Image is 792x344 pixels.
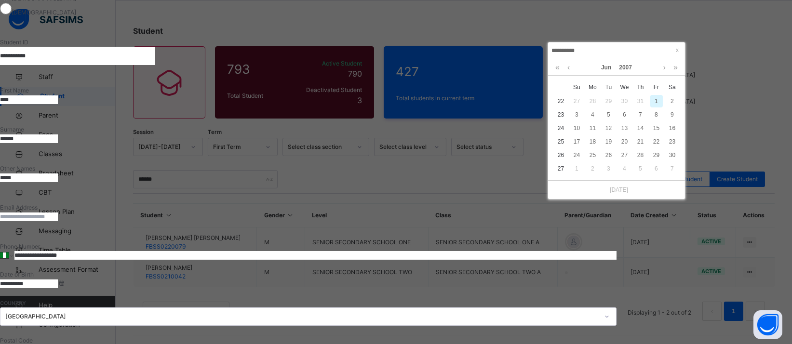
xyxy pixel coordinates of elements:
[553,162,569,175] td: 27
[618,162,631,175] div: 4
[569,83,585,92] span: Su
[569,121,585,135] td: June 10, 2007
[664,135,680,148] td: June 23, 2007
[587,95,599,107] div: 28
[632,94,648,108] td: May 31, 2007
[648,162,664,175] td: July 6, 2007
[587,122,599,134] div: 11
[664,83,680,92] span: Sa
[601,148,617,162] td: June 26, 2007
[617,121,632,135] td: June 13, 2007
[666,162,679,175] div: 7
[634,162,647,175] div: 5
[585,135,601,148] td: June 18, 2007
[601,135,617,148] td: June 19, 2007
[666,108,679,121] div: 9
[571,122,583,134] div: 10
[603,135,615,148] div: 19
[661,59,668,76] a: Next month (PageDown)
[585,121,601,135] td: June 11, 2007
[571,149,583,161] div: 24
[585,80,601,94] th: Mon
[650,149,663,161] div: 29
[571,108,583,121] div: 3
[617,83,632,92] span: We
[571,95,583,107] div: 27
[569,80,585,94] th: Sun
[571,135,583,148] div: 17
[618,149,631,161] div: 27
[648,135,664,148] td: June 22, 2007
[569,148,585,162] td: June 24, 2007
[603,162,615,175] div: 3
[603,149,615,161] div: 26
[569,108,585,121] td: June 3, 2007
[634,108,647,121] div: 7
[585,94,601,108] td: May 28, 2007
[569,94,585,108] td: May 27, 2007
[634,122,647,134] div: 14
[601,94,617,108] td: May 29, 2007
[569,135,585,148] td: June 17, 2007
[648,148,664,162] td: June 29, 2007
[650,122,663,134] div: 15
[617,148,632,162] td: June 27, 2007
[601,162,617,175] td: July 3, 2007
[553,135,569,148] td: 25
[5,312,599,321] div: [GEOGRAPHIC_DATA]
[585,83,601,92] span: Mo
[650,135,663,148] div: 22
[618,108,631,121] div: 6
[664,108,680,121] td: June 9, 2007
[666,135,679,148] div: 23
[553,59,562,76] a: Last year (Control + left)
[648,83,664,92] span: Fr
[664,80,680,94] th: Sat
[601,83,617,92] span: Tu
[618,122,631,134] div: 13
[585,162,601,175] td: July 2, 2007
[565,59,572,76] a: Previous month (PageUp)
[553,94,569,108] td: 22
[632,108,648,121] td: June 7, 2007
[571,162,583,175] div: 1
[671,59,680,76] a: Next year (Control + right)
[617,108,632,121] td: June 6, 2007
[601,121,617,135] td: June 12, 2007
[666,95,679,107] div: 2
[617,135,632,148] td: June 20, 2007
[605,185,628,194] a: [DATE]
[753,310,782,339] button: Open asap
[601,108,617,121] td: June 5, 2007
[587,108,599,121] div: 4
[601,80,617,94] th: Tue
[634,149,647,161] div: 28
[587,135,599,148] div: 18
[666,122,679,134] div: 16
[632,83,648,92] span: Th
[634,95,647,107] div: 31
[603,95,615,107] div: 29
[664,94,680,108] td: June 2, 2007
[632,162,648,175] td: July 5, 2007
[632,148,648,162] td: June 28, 2007
[648,121,664,135] td: June 15, 2007
[553,121,569,135] td: 24
[632,121,648,135] td: June 14, 2007
[585,148,601,162] td: June 25, 2007
[618,135,631,148] div: 20
[617,94,632,108] td: May 30, 2007
[632,80,648,94] th: Thu
[618,95,631,107] div: 30
[597,59,615,76] a: Jun
[617,80,632,94] th: Wed
[587,149,599,161] div: 25
[666,149,679,161] div: 30
[617,162,632,175] td: July 4, 2007
[650,108,663,121] div: 8
[569,162,585,175] td: July 1, 2007
[632,135,648,148] td: June 21, 2007
[585,108,601,121] td: June 4, 2007
[648,80,664,94] th: Fri
[650,95,663,107] div: 1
